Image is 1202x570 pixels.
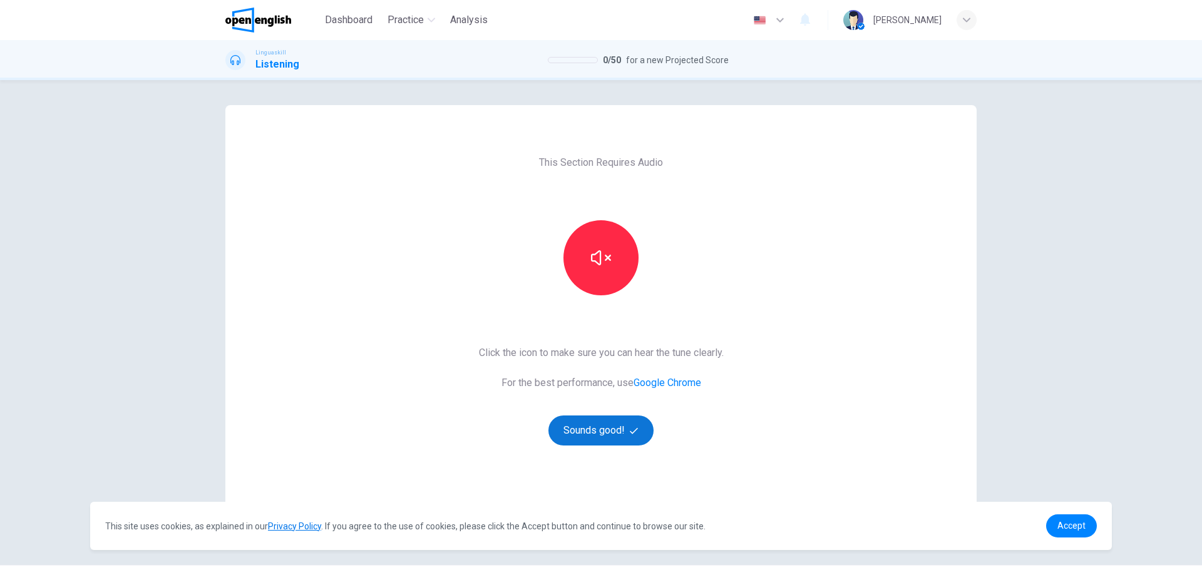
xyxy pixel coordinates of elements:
[225,8,320,33] a: OpenEnglish logo
[479,375,724,390] span: For the best performance, use
[603,53,621,68] span: 0 / 50
[325,13,372,28] span: Dashboard
[383,9,440,31] button: Practice
[268,521,321,531] a: Privacy Policy
[1057,521,1086,531] span: Accept
[225,8,291,33] img: OpenEnglish logo
[105,521,706,531] span: This site uses cookies, as explained in our . If you agree to the use of cookies, please click th...
[548,415,654,445] button: Sounds good!
[873,13,942,28] div: [PERSON_NAME]
[320,9,378,31] button: Dashboard
[90,502,1112,550] div: cookieconsent
[479,345,724,360] span: Click the icon to make sure you can hear the tune clearly.
[445,9,493,31] button: Analysis
[255,48,286,57] span: Linguaskill
[634,377,701,389] a: Google Chrome
[1046,514,1097,537] a: dismiss cookie message
[843,10,863,30] img: Profile picture
[255,57,299,72] h1: Listening
[752,16,768,25] img: en
[388,13,424,28] span: Practice
[450,13,488,28] span: Analysis
[626,53,729,68] span: for a new Projected Score
[539,155,663,170] span: This Section Requires Audio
